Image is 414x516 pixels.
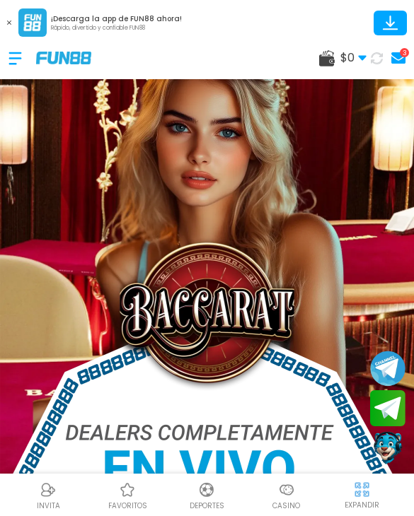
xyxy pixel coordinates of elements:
[400,48,409,57] div: 3
[37,500,60,511] p: INVITA
[370,430,406,467] button: Contact customer service
[108,500,147,511] p: favoritos
[119,481,136,498] img: Casino Favoritos
[18,8,47,37] img: App Logo
[8,479,88,511] a: ReferralReferralINVITA
[370,350,406,387] button: Join telegram channel
[340,49,367,66] span: $ 0
[40,481,57,498] img: Referral
[370,390,406,427] button: Join telegram
[190,500,224,511] p: Deportes
[345,500,379,510] p: EXPANDIR
[353,481,371,498] img: hide
[51,24,182,33] p: Rápido, divertido y confiable FUN88
[51,13,182,24] p: ¡Descarga la app de FUN88 ahora!
[387,48,406,68] a: 3
[36,52,91,64] img: Company Logo
[272,500,300,511] p: Casino
[278,481,295,498] img: Casino
[198,481,215,498] img: Deportes
[88,479,167,511] a: Casino FavoritosCasino Favoritosfavoritos
[167,479,246,511] a: DeportesDeportesDeportes
[247,479,326,511] a: CasinoCasinoCasino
